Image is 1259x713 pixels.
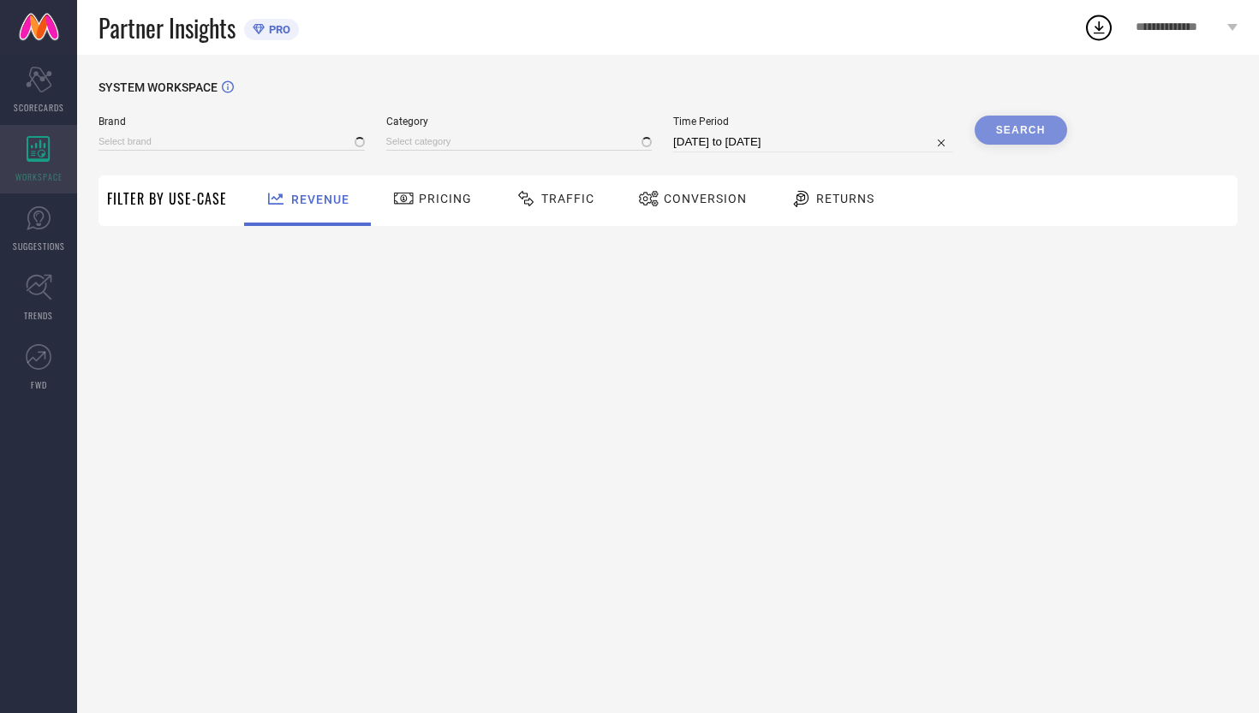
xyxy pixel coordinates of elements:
[98,80,218,94] span: SYSTEM WORKSPACE
[386,116,653,128] span: Category
[98,116,365,128] span: Brand
[98,133,365,151] input: Select brand
[386,133,653,151] input: Select category
[31,378,47,391] span: FWD
[265,23,290,36] span: PRO
[24,309,53,322] span: TRENDS
[14,101,64,114] span: SCORECARDS
[107,188,227,209] span: Filter By Use-Case
[13,240,65,253] span: SUGGESTIONS
[1083,12,1114,43] div: Open download list
[541,192,594,205] span: Traffic
[291,193,349,206] span: Revenue
[419,192,472,205] span: Pricing
[673,116,953,128] span: Time Period
[816,192,874,205] span: Returns
[15,170,63,183] span: WORKSPACE
[673,132,953,152] input: Select time period
[98,10,236,45] span: Partner Insights
[664,192,747,205] span: Conversion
